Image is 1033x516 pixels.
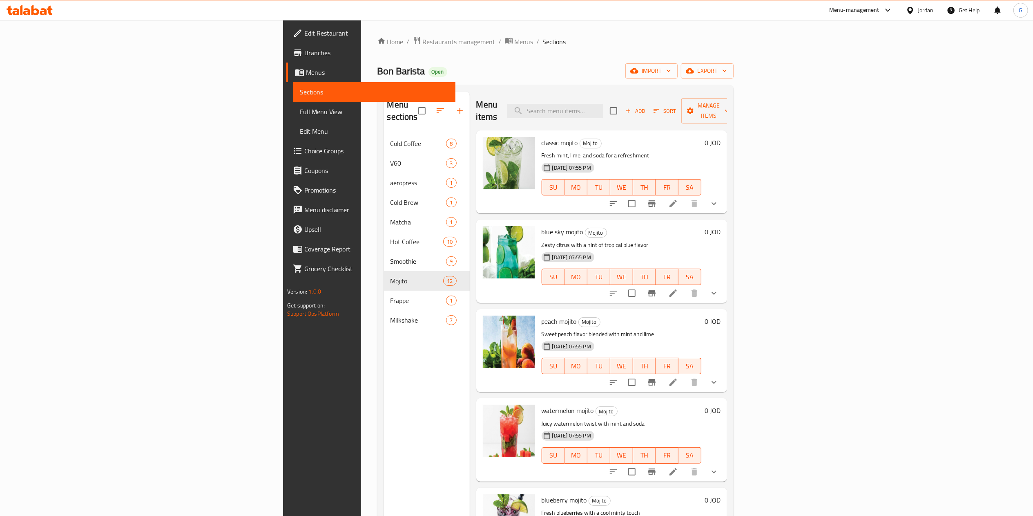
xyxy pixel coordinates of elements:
[542,269,565,285] button: SU
[304,146,449,156] span: Choice Groups
[651,105,678,117] button: Sort
[704,372,724,392] button: show more
[604,462,623,482] button: sort-choices
[545,449,562,461] span: SU
[610,269,633,285] button: WE
[444,277,456,285] span: 12
[542,494,587,506] span: blueberry mojito
[483,226,535,278] img: blue sky mojito
[564,179,587,195] button: MO
[614,449,630,461] span: WE
[642,462,662,482] button: Branch-specific-item
[687,66,727,76] span: export
[578,317,600,327] div: Mojito
[596,407,617,416] span: Mojito
[542,447,565,464] button: SU
[682,360,698,372] span: SA
[685,462,704,482] button: delete
[304,185,449,195] span: Promotions
[431,101,450,121] span: Sort sections
[446,158,456,168] div: items
[384,134,470,153] div: Cold Coffee8
[286,220,455,239] a: Upsell
[413,102,431,119] span: Select all sections
[384,130,470,333] nav: Menu sections
[633,179,656,195] button: TH
[286,180,455,200] a: Promotions
[542,329,701,339] p: Sweet peach flavor blended with mint and lime
[390,315,446,325] div: Milkshake
[580,139,601,148] span: Mojito
[286,43,455,63] a: Branches
[622,105,648,117] button: Add
[483,316,535,368] img: peach mojito
[614,182,630,193] span: WE
[390,139,446,148] span: Cold Coffee
[589,496,611,506] div: Mojito
[287,308,339,319] a: Support.OpsPlatform
[688,101,730,121] span: Manage items
[293,121,455,141] a: Edit Menu
[304,28,449,38] span: Edit Restaurant
[709,467,719,477] svg: Show Choices
[443,276,456,286] div: items
[564,358,587,374] button: MO
[390,158,446,168] span: V60
[390,237,444,247] span: Hot Coffee
[589,496,610,505] span: Mojito
[384,153,470,173] div: V603
[564,447,587,464] button: MO
[685,194,704,213] button: delete
[605,102,622,119] span: Select section
[542,137,578,149] span: classic mojito
[633,269,656,285] button: TH
[446,218,456,226] span: 1
[446,256,456,266] div: items
[668,199,678,209] a: Edit menu item
[286,63,455,82] a: Menus
[390,197,446,207] div: Cold Brew
[623,374,640,391] span: Select to update
[587,179,610,195] button: TU
[705,405,721,416] h6: 0 JOD
[587,358,610,374] button: TU
[568,271,584,283] span: MO
[537,37,540,47] li: /
[549,254,594,261] span: [DATE] 07:55 PM
[596,406,618,416] div: Mojito
[610,447,633,464] button: WE
[678,179,701,195] button: SA
[390,256,446,266] div: Smoothie
[384,291,470,310] div: Frappe1
[656,269,678,285] button: FR
[580,139,602,148] div: Mojito
[507,104,603,118] input: search
[585,228,607,238] div: Mojito
[390,217,446,227] div: Matcha
[704,283,724,303] button: show more
[286,141,455,161] a: Choice Groups
[444,238,456,246] span: 10
[624,106,646,116] span: Add
[682,182,698,193] span: SA
[642,372,662,392] button: Branch-specific-item
[542,226,583,238] span: blue sky mojito
[515,37,533,47] span: Menus
[286,161,455,180] a: Coupons
[568,182,584,193] span: MO
[549,432,594,440] span: [DATE] 07:55 PM
[623,285,640,302] span: Select to update
[705,494,721,506] h6: 0 JOD
[287,300,325,311] span: Get support on:
[654,106,676,116] span: Sort
[705,226,721,238] h6: 0 JOD
[568,449,584,461] span: MO
[685,283,704,303] button: delete
[642,283,662,303] button: Branch-specific-item
[564,269,587,285] button: MO
[384,193,470,212] div: Cold Brew1
[614,360,630,372] span: WE
[704,194,724,213] button: show more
